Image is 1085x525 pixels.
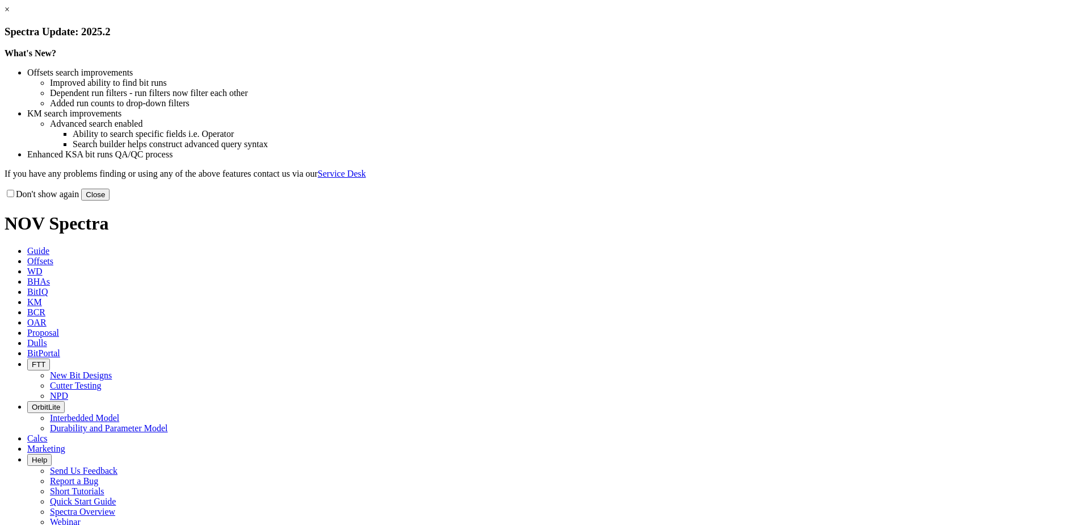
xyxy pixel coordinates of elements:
[27,318,47,327] span: OAR
[50,466,117,476] a: Send Us Feedback
[27,246,49,256] span: Guide
[27,109,1080,119] li: KM search improvements
[81,189,110,201] button: Close
[5,48,56,58] strong: What's New?
[27,297,42,307] span: KM
[50,507,115,516] a: Spectra Overview
[50,98,1080,109] li: Added run counts to drop-down filters
[73,129,1080,139] li: Ability to search specific fields i.e. Operator
[50,119,1080,129] li: Advanced search enabled
[50,88,1080,98] li: Dependent run filters - run filters now filter each other
[7,190,14,197] input: Don't show again
[5,213,1080,234] h1: NOV Spectra
[50,78,1080,88] li: Improved ability to find bit runs
[50,423,168,433] a: Durability and Parameter Model
[27,266,43,276] span: WD
[5,5,10,14] a: ×
[318,169,366,178] a: Service Desk
[32,456,47,464] span: Help
[27,149,1080,160] li: Enhanced KSA bit runs QA/QC process
[50,381,102,390] a: Cutter Testing
[50,486,104,496] a: Short Tutorials
[5,26,1080,38] h3: Spectra Update: 2025.2
[50,413,119,423] a: Interbedded Model
[50,391,68,401] a: NPD
[50,370,112,380] a: New Bit Designs
[27,328,59,338] span: Proposal
[27,256,53,266] span: Offsets
[32,360,45,369] span: FTT
[5,169,1080,179] p: If you have any problems finding or using any of the above features contact us via our
[5,189,79,199] label: Don't show again
[27,68,1080,78] li: Offsets search improvements
[27,307,45,317] span: BCR
[73,139,1080,149] li: Search builder helps construct advanced query syntax
[27,348,60,358] span: BitPortal
[27,338,47,348] span: Dulls
[27,277,50,286] span: BHAs
[50,476,98,486] a: Report a Bug
[27,444,65,453] span: Marketing
[50,497,116,506] a: Quick Start Guide
[27,287,48,297] span: BitIQ
[27,434,48,443] span: Calcs
[32,403,60,411] span: OrbitLite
